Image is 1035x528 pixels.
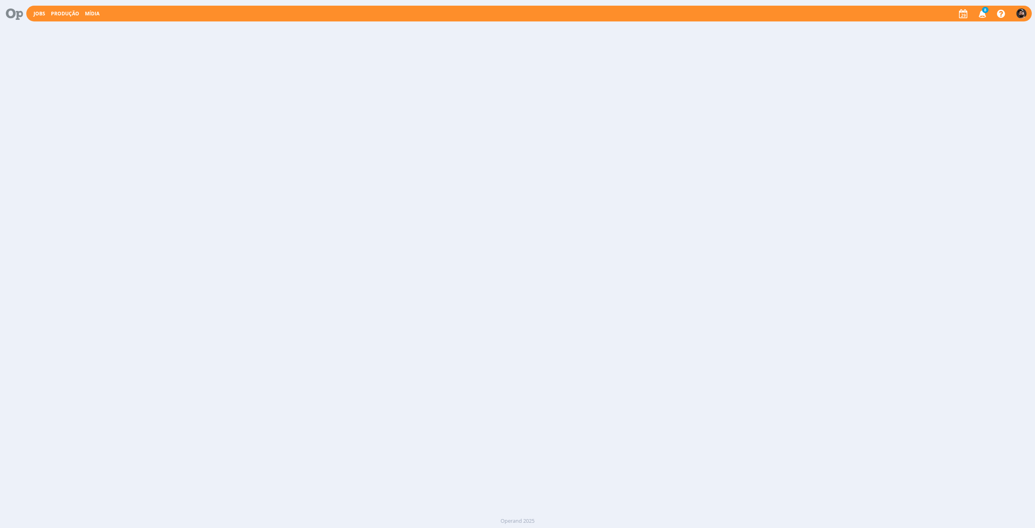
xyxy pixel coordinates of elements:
[1016,6,1027,21] button: B
[49,11,82,17] button: Produção
[51,10,79,17] a: Produção
[31,11,48,17] button: Jobs
[82,11,102,17] button: Mídia
[1016,8,1027,19] img: B
[85,10,99,17] a: Mídia
[34,10,45,17] a: Jobs
[982,7,989,13] span: 8
[974,6,990,21] button: 8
